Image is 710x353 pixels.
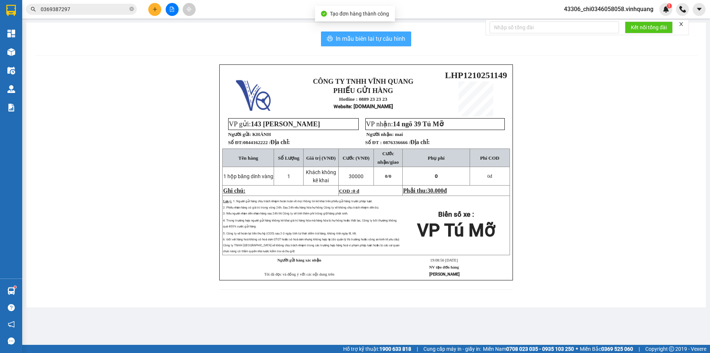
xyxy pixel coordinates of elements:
span: 1 hộp băng dính vàng [223,173,273,179]
span: Tạo đơn hàng thành công [330,11,389,17]
span: Phụ phí [428,155,444,161]
span: 0 [487,173,490,179]
strong: NV tạo đơn hàng [429,265,459,269]
span: 4: Trong trường hợp người gửi hàng không kê khai giá trị hàng hóa mà hàng hóa bị hư hỏng hoặc thấ... [223,219,397,228]
strong: Biển số xe : [438,210,474,219]
button: Kết nối tổng đài [625,21,673,33]
span: 143 [PERSON_NAME] [251,120,320,128]
span: plus [152,7,158,12]
span: close-circle [129,7,134,11]
span: Ghi chú: [223,187,245,194]
span: mai [395,131,403,137]
span: 0876336666 / [383,140,430,145]
span: 19:08:56 [DATE] [430,258,458,262]
strong: Số ĐT : [365,140,382,145]
span: Cung cấp máy in - giấy in: [423,345,481,353]
span: COD : [339,188,359,194]
span: printer [327,36,333,43]
strong: [PERSON_NAME] [429,272,460,277]
span: 0844162222 / [243,140,290,145]
img: solution-icon [7,104,15,111]
input: Tìm tên, số ĐT hoặc mã đơn [41,5,128,13]
strong: Hotline : 0889 23 23 23 [339,96,387,102]
span: Địa chỉ: [270,139,290,145]
span: search [31,7,36,12]
span: 1: Người gửi hàng chịu trách nhiệm hoàn toàn về mọi thông tin kê khai trên phiếu gửi hàng trước p... [233,200,373,203]
span: Số Lượng [278,155,300,161]
img: logo [4,21,7,56]
strong: Hotline : 0889 23 23 23 [9,49,57,54]
img: warehouse-icon [7,85,15,93]
span: caret-down [696,6,703,13]
span: notification [8,321,15,328]
sup: 1 [667,3,672,9]
span: Tôi đã đọc và đồng ý với các nội dung trên [264,272,334,276]
sup: 1 [14,286,16,288]
span: close [679,21,684,27]
img: logo [236,76,271,111]
span: check-circle [321,11,327,17]
img: warehouse-icon [7,48,15,56]
span: 0 [435,173,438,179]
span: Cước (VNĐ) [343,155,370,161]
strong: Người gửi: [228,131,251,137]
strong: CÔNG TY TNHH VĨNH QUANG [313,77,413,85]
button: caret-down [693,3,706,16]
span: ⚪️ [576,347,578,350]
span: Miền Nam [483,345,574,353]
img: warehouse-icon [7,67,15,74]
span: đ [487,173,492,179]
strong: Người gửi hàng xác nhận [277,258,321,262]
span: đ [444,187,447,194]
span: close-circle [129,6,134,13]
span: 1 [287,173,290,179]
span: VP gửi: [229,120,320,128]
span: 0/ [385,173,391,179]
button: aim [183,3,196,16]
span: 5: Công ty sẽ hoàn lại tiền thu hộ (COD) sau 2-3 ngày tính từ thời điểm trả hàng, không tính ngày... [223,232,399,253]
img: icon-new-feature [663,6,669,13]
strong: CÔNG TY TNHH VĨNH QUANG [13,6,53,30]
span: In mẫu biên lai tự cấu hình [336,34,405,43]
span: Giá trị (VNĐ) [306,155,336,161]
button: file-add [166,3,179,16]
strong: Người nhận: [366,131,394,137]
span: Miền Bắc [580,345,633,353]
span: LHP1210251149 [445,70,507,80]
span: Kết nối tổng đài [631,23,667,31]
img: warehouse-icon [7,287,15,295]
span: VP Tú Mỡ [417,220,495,241]
span: Cước nhận/giao [378,151,399,165]
span: KHÁNH [252,131,271,137]
input: Nhập số tổng đài [490,21,619,33]
strong: 1900 633 818 [379,346,411,352]
span: aim [186,7,192,12]
span: Khách không kê khai [306,169,336,183]
span: 3: Nếu người nhận đến nhận hàng sau 24h thì Công ty sẽ tính thêm phí trông giữ hàng phát sinh. [223,212,348,215]
span: 0 [389,173,391,179]
img: logo-vxr [6,5,16,16]
strong: 0708 023 035 - 0935 103 250 [506,346,574,352]
strong: PHIẾU GỬI HÀNG [14,31,51,47]
span: | [639,345,640,353]
span: copyright [669,346,674,352]
span: Phải thu: [403,187,447,194]
span: Phí COD [480,155,499,161]
span: 1 [668,3,670,9]
strong: 0369 525 060 [601,346,633,352]
button: plus [148,3,161,16]
span: Địa chỉ: [410,139,430,145]
img: dashboard-icon [7,30,15,37]
span: 30.000 [427,187,444,194]
strong: PHIẾU GỬI HÀNG [333,87,393,94]
strong: Số ĐT: [228,140,290,145]
span: VP nhận: [366,120,444,128]
strong: : [DOMAIN_NAME] [334,103,393,109]
span: message [8,337,15,344]
span: 43306_chi0346058058.vinhquang [558,4,659,14]
span: 0 đ [353,188,359,194]
span: 14 ngõ 39 Tú Mỡ [393,120,444,128]
button: printerIn mẫu biên lai tự cấu hình [321,31,411,46]
span: Tên hàng [239,155,258,161]
span: file-add [169,7,175,12]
